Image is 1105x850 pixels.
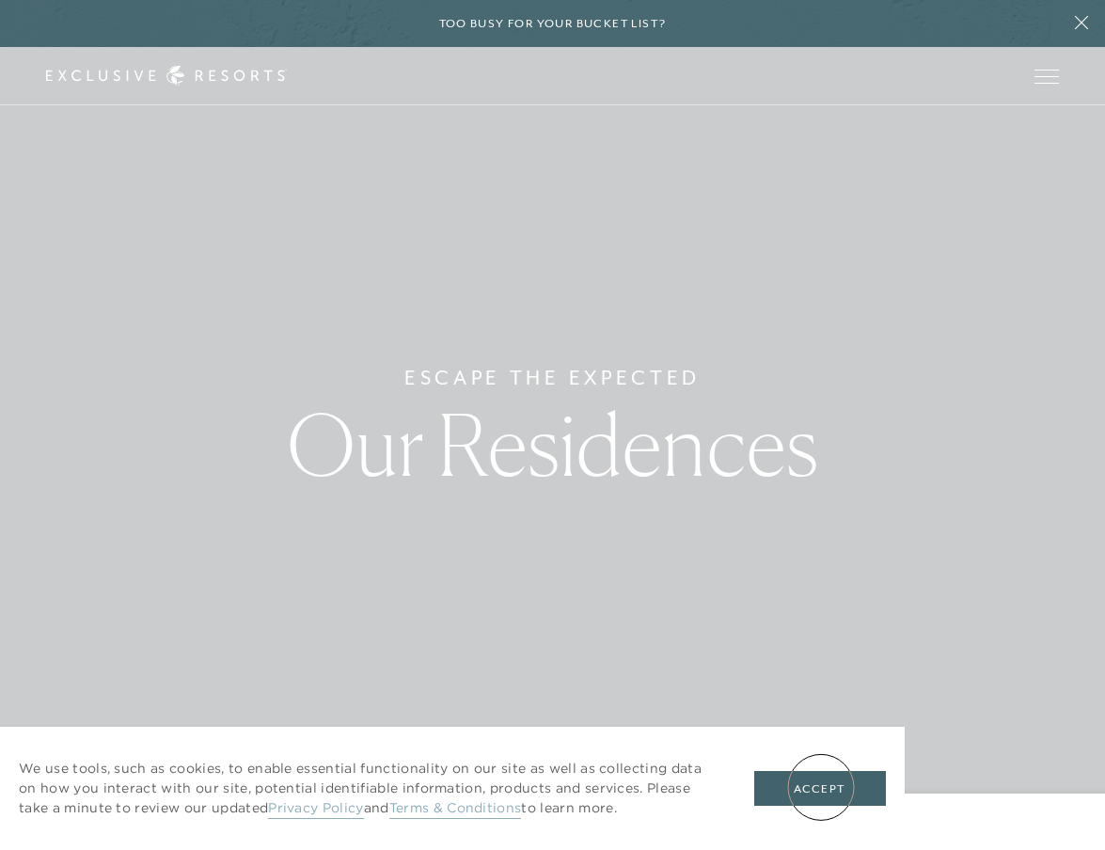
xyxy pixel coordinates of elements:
h1: Our Residences [287,402,818,487]
button: Accept [754,771,886,807]
h6: Too busy for your bucket list? [439,15,667,33]
button: Open navigation [1034,70,1059,83]
a: Privacy Policy [268,799,363,819]
h6: Escape The Expected [404,363,701,393]
p: We use tools, such as cookies, to enable essential functionality on our site as well as collectin... [19,759,717,818]
a: Terms & Conditions [389,799,522,819]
